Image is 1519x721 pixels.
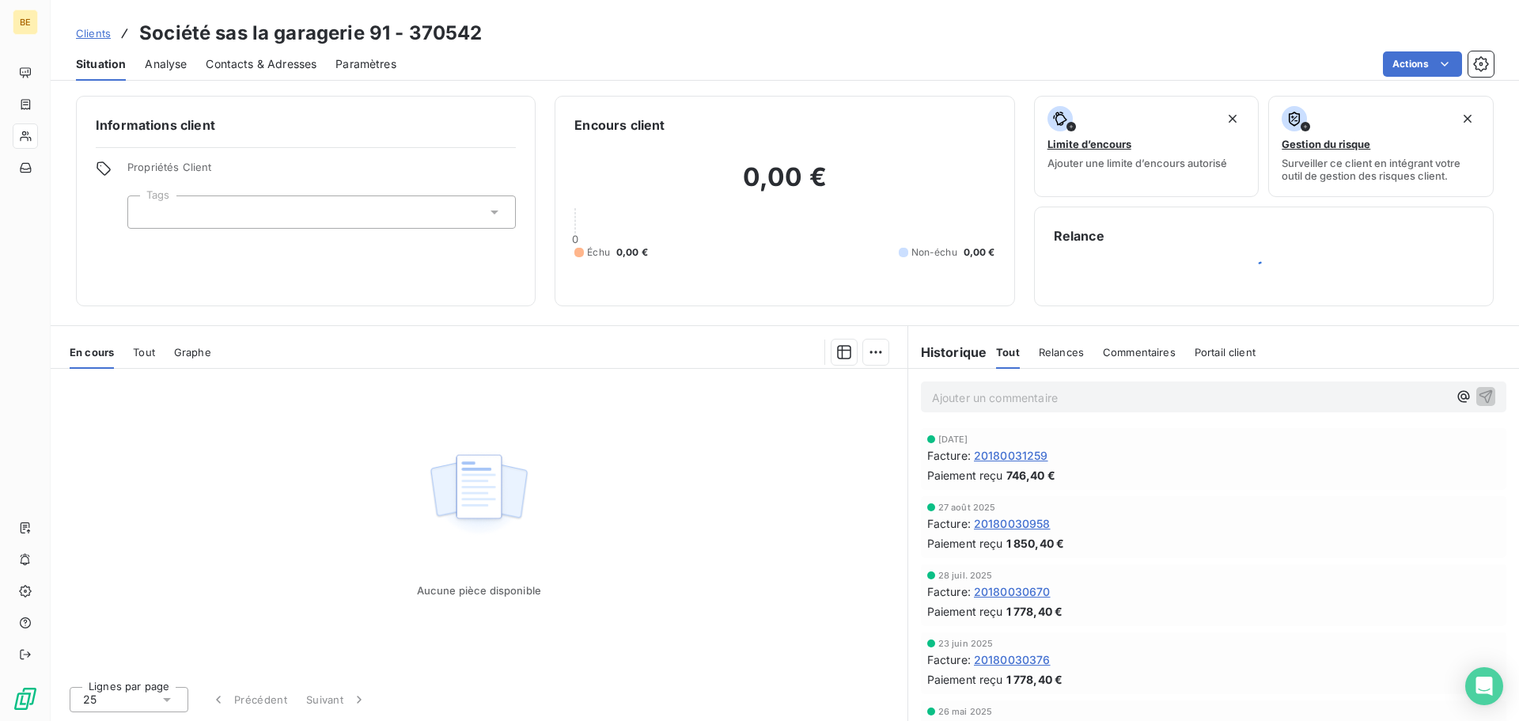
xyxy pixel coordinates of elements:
[927,671,1003,688] span: Paiement reçu
[1034,96,1260,197] button: Limite d’encoursAjouter une limite d’encours autorisé
[1282,157,1480,182] span: Surveiller ce client en intégrant votre outil de gestion des risques client.
[1006,671,1063,688] span: 1 778,40 €
[1383,51,1462,77] button: Actions
[76,27,111,40] span: Clients
[201,683,297,716] button: Précédent
[927,515,971,532] span: Facture :
[938,707,993,716] span: 26 mai 2025
[587,245,610,260] span: Échu
[1039,346,1084,359] span: Relances
[145,56,187,72] span: Analyse
[908,343,987,362] h6: Historique
[297,683,377,716] button: Suivant
[83,692,97,708] span: 25
[206,56,316,72] span: Contacts & Adresses
[139,19,482,47] h3: Société sas la garagerie 91 - 370542
[13,686,38,712] img: Logo LeanPay
[938,639,994,648] span: 23 juin 2025
[133,346,155,359] span: Tout
[974,651,1051,668] span: 20180030376
[1195,346,1256,359] span: Portail client
[417,584,541,597] span: Aucune pièce disponible
[127,161,516,183] span: Propriétés Client
[574,161,994,209] h2: 0,00 €
[174,346,211,359] span: Graphe
[938,434,968,444] span: [DATE]
[616,245,648,260] span: 0,00 €
[13,9,38,35] div: BE
[574,116,665,135] h6: Encours client
[76,56,126,72] span: Situation
[927,651,971,668] span: Facture :
[1103,346,1176,359] span: Commentaires
[96,116,516,135] h6: Informations client
[70,346,114,359] span: En cours
[1006,467,1055,484] span: 746,40 €
[964,245,995,260] span: 0,00 €
[1465,667,1503,705] div: Open Intercom Messenger
[1268,96,1494,197] button: Gestion du risqueSurveiller ce client en intégrant votre outil de gestion des risques client.
[76,25,111,41] a: Clients
[938,571,993,580] span: 28 juil. 2025
[428,446,529,544] img: Empty state
[974,447,1048,464] span: 20180031259
[974,583,1051,600] span: 20180030670
[1006,603,1063,620] span: 1 778,40 €
[1282,138,1370,150] span: Gestion du risque
[996,346,1020,359] span: Tout
[927,467,1003,484] span: Paiement reçu
[974,515,1051,532] span: 20180030958
[911,245,957,260] span: Non-échu
[927,447,971,464] span: Facture :
[1047,157,1227,169] span: Ajouter une limite d’encours autorisé
[927,603,1003,620] span: Paiement reçu
[572,233,578,245] span: 0
[927,535,1003,552] span: Paiement reçu
[1006,535,1065,552] span: 1 850,40 €
[1047,138,1131,150] span: Limite d’encours
[335,56,396,72] span: Paramètres
[141,205,153,219] input: Ajouter une valeur
[938,503,996,512] span: 27 août 2025
[927,583,971,600] span: Facture :
[1054,226,1474,245] h6: Relance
